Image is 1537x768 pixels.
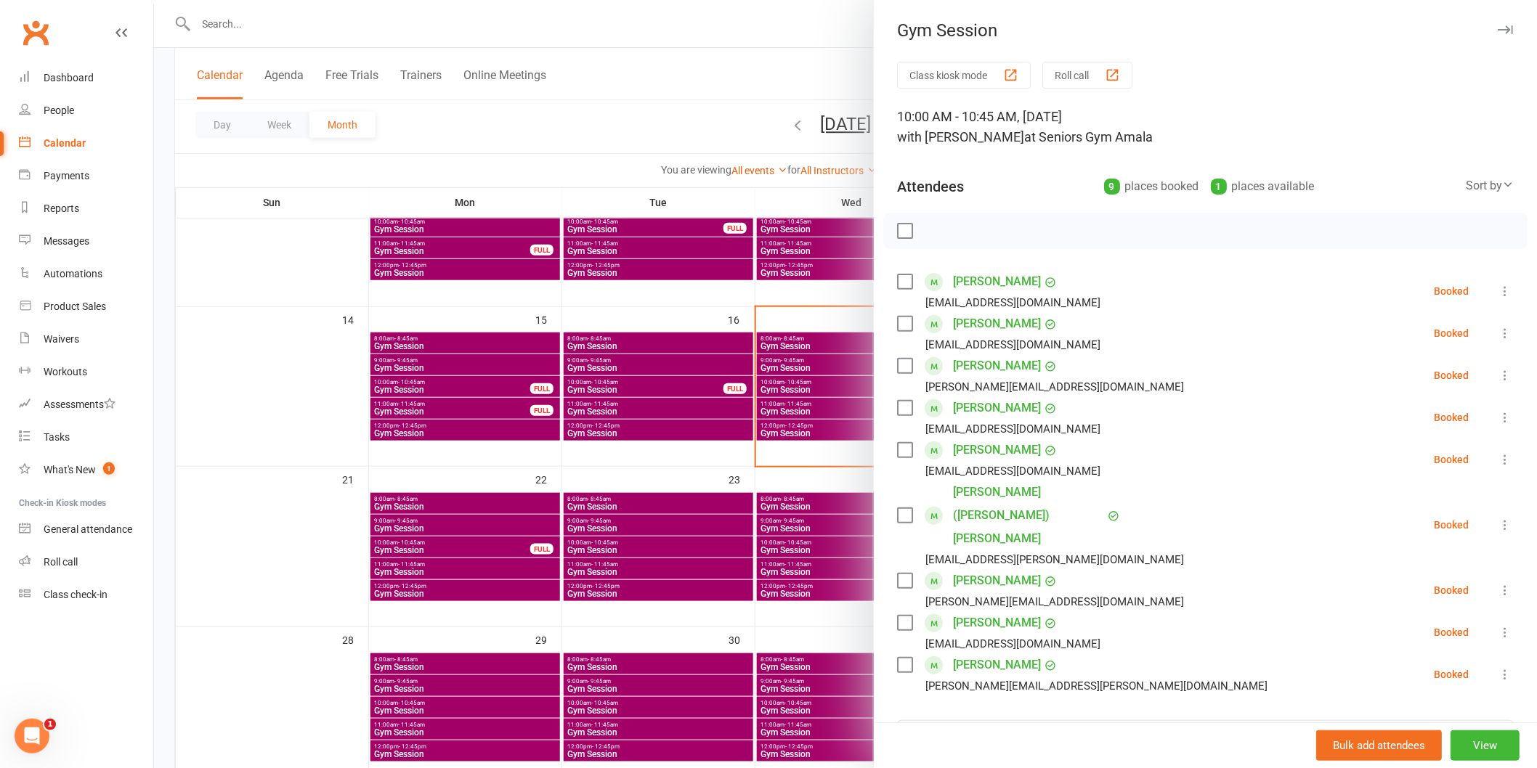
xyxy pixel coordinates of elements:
[19,546,153,579] a: Roll call
[19,323,153,356] a: Waivers
[44,235,89,247] div: Messages
[44,719,56,730] span: 1
[19,356,153,388] a: Workouts
[1211,179,1227,195] div: 1
[953,569,1041,592] a: [PERSON_NAME]
[1434,585,1469,595] div: Booked
[1434,412,1469,422] div: Booked
[19,454,153,486] a: What's New1
[953,611,1041,634] a: [PERSON_NAME]
[44,72,94,83] div: Dashboard
[1434,627,1469,637] div: Booked
[1434,454,1469,465] div: Booked
[103,462,115,475] span: 1
[44,268,102,279] div: Automations
[925,335,1100,354] div: [EMAIL_ADDRESS][DOMAIN_NAME]
[1316,730,1442,761] button: Bulk add attendees
[44,203,79,214] div: Reports
[953,438,1041,462] a: [PERSON_NAME]
[1042,62,1132,89] button: Roll call
[19,94,153,127] a: People
[897,720,1514,751] input: Search to add attendees
[44,366,87,377] div: Workouts
[44,589,108,600] div: Class check-in
[1434,370,1469,380] div: Booked
[44,170,89,181] div: Payments
[953,354,1041,377] a: [PERSON_NAME]
[1466,176,1514,195] div: Sort by
[925,377,1184,396] div: [PERSON_NAME][EMAIL_ADDRESS][DOMAIN_NAME]
[925,293,1100,312] div: [EMAIL_ADDRESS][DOMAIN_NAME]
[19,290,153,323] a: Product Sales
[19,225,153,258] a: Messages
[44,137,86,149] div: Calendar
[44,556,78,568] div: Roll call
[17,15,54,51] a: Clubworx
[15,719,49,753] iframe: Intercom live chat
[44,399,115,410] div: Assessments
[1434,328,1469,338] div: Booked
[1104,179,1120,195] div: 9
[44,523,132,535] div: General attendance
[925,462,1100,481] div: [EMAIL_ADDRESS][DOMAIN_NAME]
[19,421,153,454] a: Tasks
[925,634,1100,653] div: [EMAIL_ADDRESS][DOMAIN_NAME]
[925,592,1184,611] div: [PERSON_NAME][EMAIL_ADDRESS][DOMAIN_NAME]
[953,396,1041,420] a: [PERSON_NAME]
[19,258,153,290] a: Automations
[953,653,1041,677] a: [PERSON_NAME]
[897,62,1031,89] button: Class kiosk mode
[874,20,1537,41] div: Gym Session
[44,301,106,312] div: Product Sales
[897,107,1514,147] div: 10:00 AM - 10:45 AM, [DATE]
[1434,520,1469,530] div: Booked
[953,481,1104,550] a: [PERSON_NAME] ([PERSON_NAME]) [PERSON_NAME]
[19,62,153,94] a: Dashboard
[953,270,1041,293] a: [PERSON_NAME]
[1211,176,1315,197] div: places available
[44,464,96,475] div: What's New
[925,420,1100,438] div: [EMAIL_ADDRESS][DOMAIN_NAME]
[1024,129,1153,144] span: at Seniors Gym Amala
[897,129,1024,144] span: with [PERSON_NAME]
[44,431,70,443] div: Tasks
[19,513,153,546] a: General attendance kiosk mode
[44,333,79,345] div: Waivers
[19,192,153,225] a: Reports
[1434,286,1469,296] div: Booked
[19,160,153,192] a: Payments
[953,312,1041,335] a: [PERSON_NAME]
[19,127,153,160] a: Calendar
[897,176,964,197] div: Attendees
[1104,176,1199,197] div: places booked
[19,388,153,421] a: Assessments
[925,677,1268,695] div: [PERSON_NAME][EMAIL_ADDRESS][PERSON_NAME][DOMAIN_NAME]
[925,550,1184,569] div: [EMAIL_ADDRESS][PERSON_NAME][DOMAIN_NAME]
[1434,669,1469,679] div: Booked
[19,579,153,611] a: Class kiosk mode
[44,105,74,116] div: People
[1451,730,1520,761] button: View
